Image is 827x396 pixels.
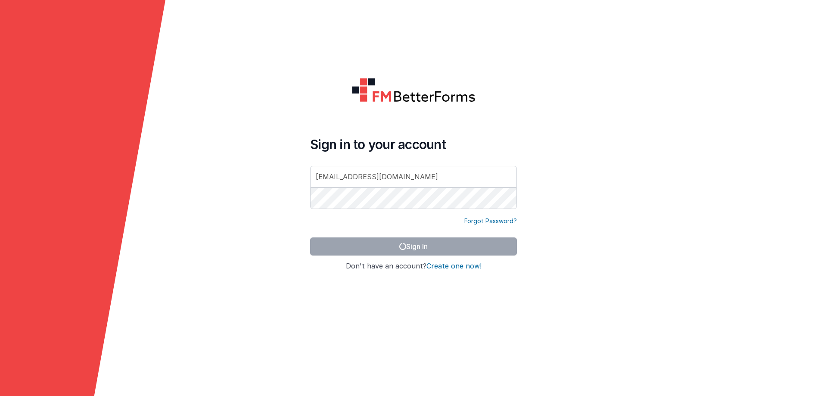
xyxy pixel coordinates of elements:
button: Sign In [310,237,517,256]
input: Email Address [310,166,517,187]
button: Create one now! [426,262,482,270]
a: Forgot Password? [464,217,517,225]
h4: Sign in to your account [310,137,517,152]
h4: Don't have an account? [310,262,517,270]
